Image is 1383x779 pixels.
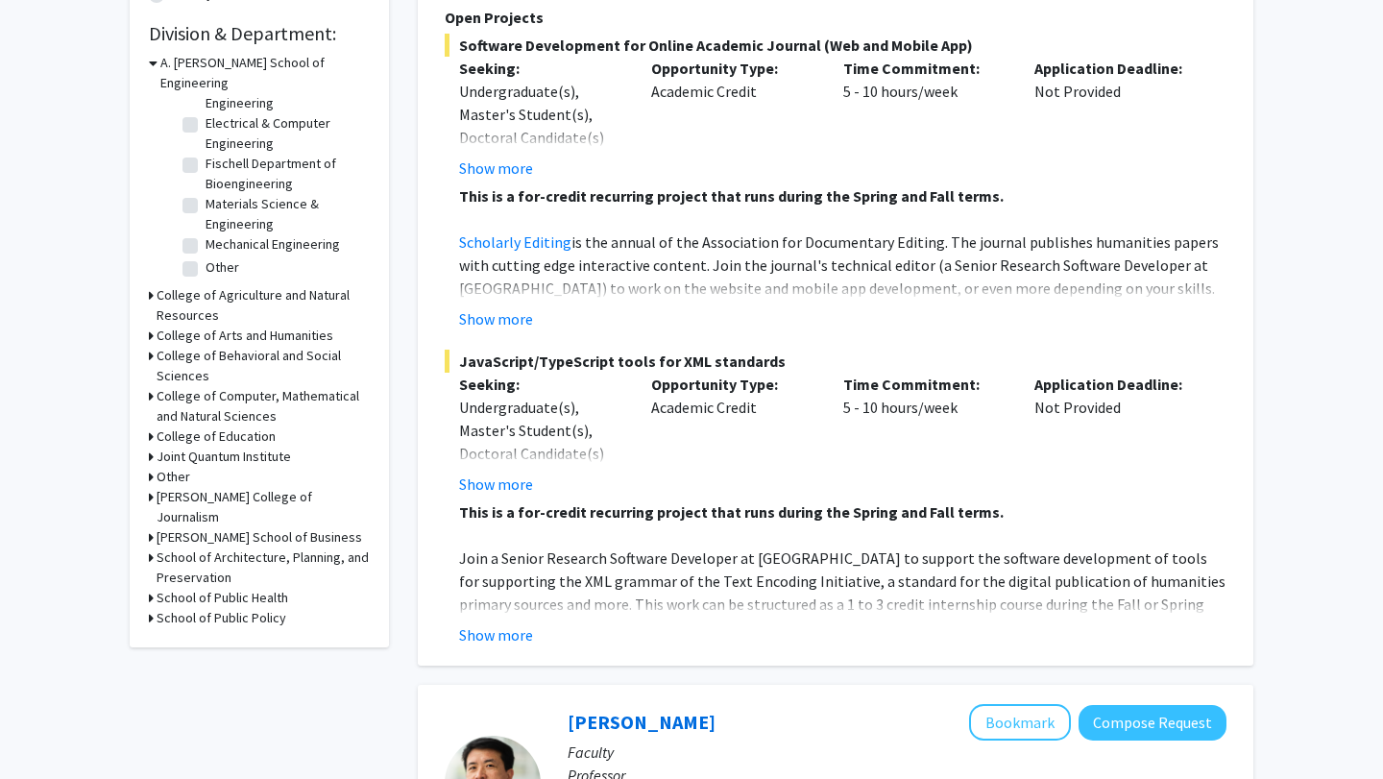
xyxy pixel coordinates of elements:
[459,396,622,511] div: Undergraduate(s), Master's Student(s), Doctoral Candidate(s) (PhD, MD, DMD, PharmD, etc.)
[157,467,190,487] h3: Other
[651,57,814,80] p: Opportunity Type:
[157,346,370,386] h3: College of Behavioral and Social Sciences
[459,547,1226,639] p: Join a Senior Research Software Developer at [GEOGRAPHIC_DATA] to support the software developmen...
[568,710,716,734] a: [PERSON_NAME]
[843,373,1007,396] p: Time Commitment:
[445,34,1226,57] span: Software Development for Online Academic Journal (Web and Mobile App)
[829,373,1021,496] div: 5 - 10 hours/week
[459,307,533,330] button: Show more
[1020,57,1212,180] div: Not Provided
[829,57,1021,180] div: 5 - 10 hours/week
[157,326,333,346] h3: College of Arts and Humanities
[459,473,533,496] button: Show more
[1034,373,1198,396] p: Application Deadline:
[445,350,1226,373] span: JavaScript/TypeScript tools for XML standards
[206,257,239,278] label: Other
[157,426,276,447] h3: College of Education
[459,157,533,180] button: Show more
[157,447,291,467] h3: Joint Quantum Institute
[1034,57,1198,80] p: Application Deadline:
[969,704,1071,741] button: Add Ning Zeng to Bookmarks
[157,487,370,527] h3: [PERSON_NAME] College of Journalism
[459,373,622,396] p: Seeking:
[157,527,362,548] h3: [PERSON_NAME] School of Business
[157,608,286,628] h3: School of Public Policy
[459,80,622,195] div: Undergraduate(s), Master's Student(s), Doctoral Candidate(s) (PhD, MD, DMD, PharmD, etc.)
[206,113,365,154] label: Electrical & Computer Engineering
[459,502,1004,522] strong: This is a for-credit recurring project that runs during the Spring and Fall terms.
[637,373,829,496] div: Academic Credit
[206,154,365,194] label: Fischell Department of Bioengineering
[149,22,370,45] h2: Division & Department:
[206,194,365,234] label: Materials Science & Engineering
[637,57,829,180] div: Academic Credit
[843,57,1007,80] p: Time Commitment:
[1020,373,1212,496] div: Not Provided
[459,186,1004,206] strong: This is a for-credit recurring project that runs during the Spring and Fall terms.
[445,6,1226,29] p: Open Projects
[157,588,288,608] h3: School of Public Health
[157,548,370,588] h3: School of Architecture, Planning, and Preservation
[651,373,814,396] p: Opportunity Type:
[459,57,622,80] p: Seeking:
[206,73,365,113] label: Civil & Environmental Engineering
[459,231,1226,369] p: is the annual of the Association for Documentary Editing. The journal publishes humanities papers...
[459,232,571,252] a: Scholarly Editing
[459,623,533,646] button: Show more
[1079,705,1226,741] button: Compose Request to Ning Zeng
[157,285,370,326] h3: College of Agriculture and Natural Resources
[568,741,1226,764] p: Faculty
[206,234,340,255] label: Mechanical Engineering
[157,386,370,426] h3: College of Computer, Mathematical and Natural Sciences
[160,53,370,93] h3: A. [PERSON_NAME] School of Engineering
[14,693,82,765] iframe: Chat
